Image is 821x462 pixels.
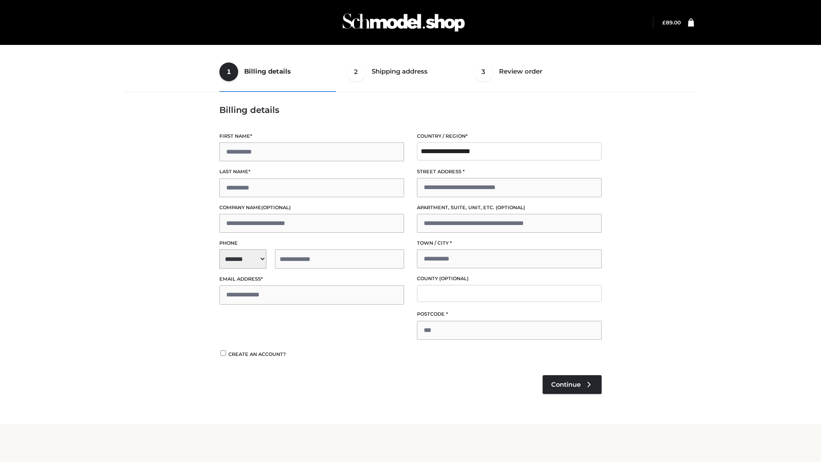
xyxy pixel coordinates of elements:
[417,204,602,212] label: Apartment, suite, unit, etc.
[543,375,602,394] a: Continue
[219,132,404,140] label: First name
[662,19,681,26] a: £89.00
[228,351,286,357] span: Create an account?
[219,350,227,356] input: Create an account?
[219,204,404,212] label: Company name
[219,105,602,115] h3: Billing details
[340,6,468,39] img: Schmodel Admin 964
[496,204,525,210] span: (optional)
[417,310,602,318] label: Postcode
[417,275,602,283] label: County
[551,381,581,388] span: Continue
[417,168,602,176] label: Street address
[261,204,291,210] span: (optional)
[219,275,404,283] label: Email address
[219,168,404,176] label: Last name
[417,239,602,247] label: Town / City
[662,19,681,26] bdi: 89.00
[219,239,404,247] label: Phone
[417,132,602,140] label: Country / Region
[662,19,666,26] span: £
[439,275,469,281] span: (optional)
